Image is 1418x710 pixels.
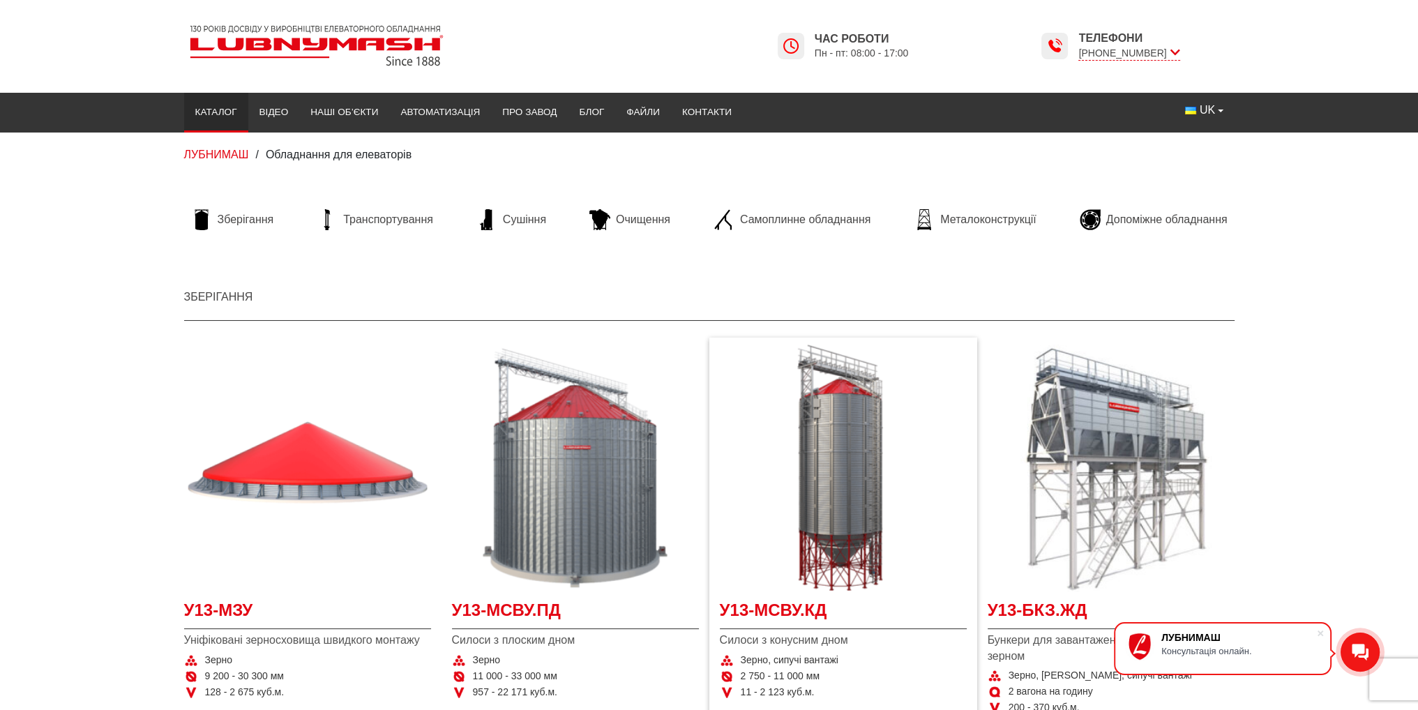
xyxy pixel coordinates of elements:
[720,345,967,591] a: Детальніше У13-МСВУ.КД
[815,47,909,60] span: Пн - пт: 08:00 - 17:00
[1078,31,1179,46] span: Телефони
[452,598,699,630] a: У13-МСВУ.ПД
[1009,685,1093,699] span: 2 вагона на годину
[720,598,967,630] a: У13-МСВУ.КД
[1161,632,1316,643] div: ЛУБНИМАШ
[615,97,671,128] a: Файли
[205,670,284,683] span: 9 200 - 30 300 мм
[783,38,799,54] img: Lubnymash time icon
[988,633,1235,664] span: Бункери для завантаження залізничних вагонів зерном
[1073,209,1235,230] a: Допоміжне обладнання
[184,598,431,630] a: У13-МЗУ
[720,633,967,648] span: Силоси з конусним дном
[469,209,553,230] a: Сушіння
[184,633,431,648] span: Уніфіковані зерносховища швидкого монтажу
[184,20,449,72] img: Lubnymash
[1200,103,1215,118] span: UK
[184,291,253,303] a: Зберігання
[741,654,838,667] span: Зерно, сипучі вантажі
[473,670,557,683] span: 11 000 - 33 000 мм
[310,209,440,230] a: Транспортування
[248,97,300,128] a: Відео
[1078,46,1179,61] span: [PHONE_NUMBER]
[389,97,491,128] a: Автоматизація
[218,212,274,227] span: Зберігання
[1161,646,1316,656] div: Консультація онлайн.
[343,212,433,227] span: Транспортування
[815,31,909,47] span: Час роботи
[616,212,670,227] span: Очищення
[907,209,1043,230] a: Металоконструкції
[740,212,870,227] span: Самоплинне обладнання
[988,345,1235,591] a: Детальніше У13-БКЗ.ЖД
[741,670,820,683] span: 2 750 - 11 000 мм
[940,212,1036,227] span: Металоконструкції
[503,212,546,227] span: Сушіння
[1009,669,1192,683] span: Зерно, [PERSON_NAME], сипучі вантажі
[1185,107,1196,114] img: Українська
[473,654,501,667] span: Зерно
[205,686,285,700] span: 128 - 2 675 куб.м.
[184,345,431,591] a: Детальніше У13-МЗУ
[184,97,248,128] a: Каталог
[205,654,233,667] span: Зерно
[266,149,412,160] span: Обладнання для елеваторів
[473,686,557,700] span: 957 - 22 171 куб.м.
[1106,212,1228,227] span: Допоміжне обладнання
[568,97,615,128] a: Блог
[741,686,815,700] span: 11 - 2 123 куб.м.
[582,209,677,230] a: Очищення
[452,633,699,648] span: Силоси з плоским дном
[184,149,249,160] a: ЛУБНИМАШ
[452,345,699,591] a: Детальніше У13-МСВУ.ПД
[184,209,281,230] a: Зберігання
[1046,38,1063,54] img: Lubnymash time icon
[1174,97,1234,123] button: UK
[671,97,743,128] a: Контакти
[299,97,389,128] a: Наші об’єкти
[988,598,1235,630] a: У13-БКЗ.ЖД
[255,149,258,160] span: /
[707,209,877,230] a: Самоплинне обладнання
[491,97,568,128] a: Про завод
